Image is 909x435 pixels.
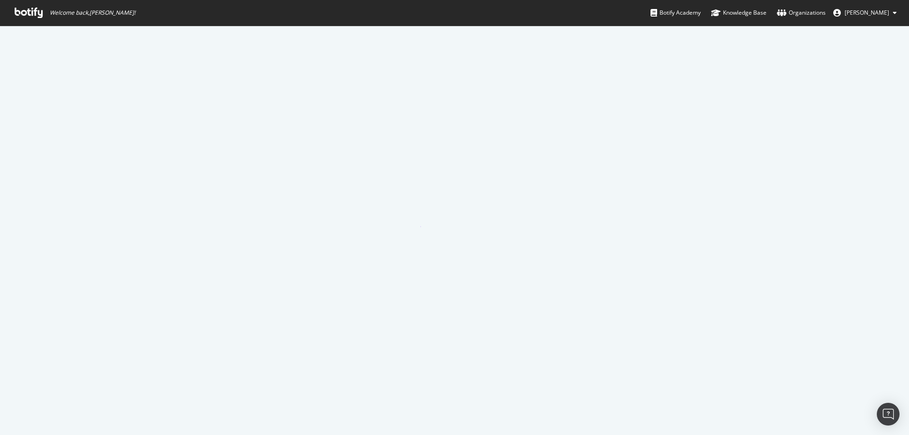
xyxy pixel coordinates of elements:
[877,403,900,426] div: Open Intercom Messenger
[826,5,904,20] button: [PERSON_NAME]
[50,9,135,17] span: Welcome back, [PERSON_NAME] !
[845,9,889,17] span: Jean Leconte
[651,8,701,18] div: Botify Academy
[711,8,766,18] div: Knowledge Base
[777,8,826,18] div: Organizations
